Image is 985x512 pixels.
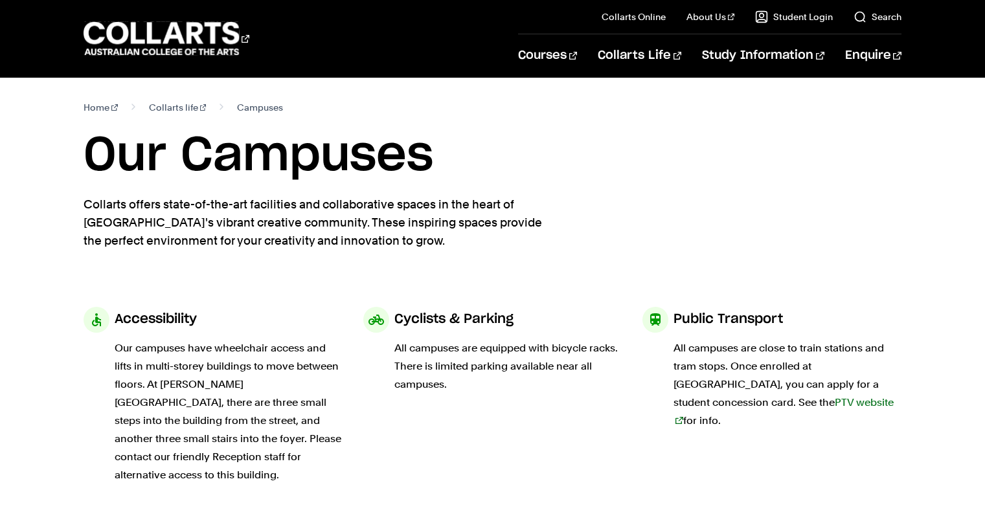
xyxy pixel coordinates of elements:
a: Collarts Online [602,10,666,23]
h3: Accessibility [115,307,197,331]
h3: Cyclists & Parking [394,307,514,331]
a: Collarts life [149,98,207,117]
a: Study Information [702,34,824,77]
a: Home [84,98,118,117]
div: Go to homepage [84,20,249,57]
a: Search [854,10,901,23]
a: About Us [686,10,734,23]
p: Our campuses have wheelchair access and lifts in multi-storey buildings to move between floors. A... [115,339,342,484]
span: Campuses [237,98,283,117]
p: All campuses are close to train stations and tram stops. Once enrolled at [GEOGRAPHIC_DATA], you ... [674,339,901,430]
a: Student Login [755,10,833,23]
p: Collarts offers state-of-the-art facilities and collaborative spaces in the heart of [GEOGRAPHIC_... [84,195,556,250]
a: Enquire [845,34,901,77]
a: Courses [518,34,577,77]
p: All campuses are equipped with bicycle racks. There is limited parking available near all campuses. [394,339,622,394]
a: Collarts Life [598,34,681,77]
h3: Public Transport [674,307,783,331]
h1: Our Campuses [84,127,901,185]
